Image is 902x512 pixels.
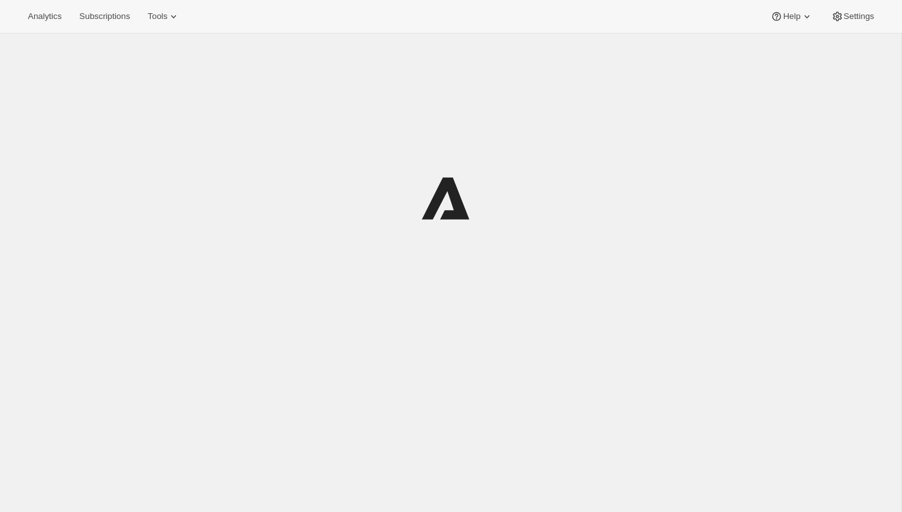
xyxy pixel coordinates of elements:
span: Settings [844,11,874,22]
span: Analytics [28,11,61,22]
button: Help [763,8,820,25]
button: Subscriptions [72,8,137,25]
button: Analytics [20,8,69,25]
button: Settings [823,8,882,25]
span: Help [783,11,800,22]
button: Tools [140,8,187,25]
span: Tools [148,11,167,22]
span: Subscriptions [79,11,130,22]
